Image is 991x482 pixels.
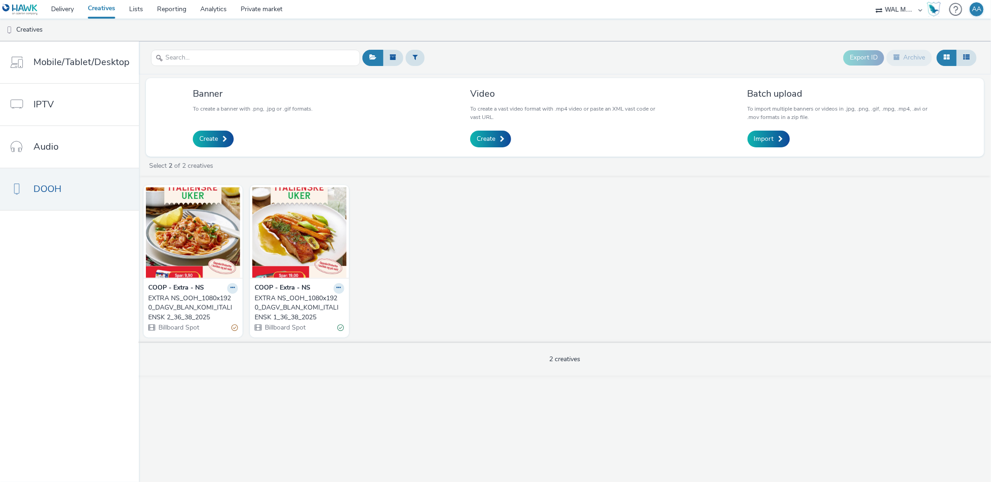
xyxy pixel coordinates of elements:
[252,187,347,278] img: EXTRA NS_OOH_1080x1920_DAGV_BLAN_KOMI_ITALIENSK 1_36_38_2025 visual
[477,134,495,144] span: Create
[843,50,884,65] button: Export ID
[193,105,313,113] p: To create a banner with .png, .jpg or .gif formats.
[33,182,61,196] span: DOOH
[148,294,238,322] a: EXTRA NS_OOH_1080x1920_DAGV_BLAN_KOMI_ITALIENSK 2_36_38_2025
[231,323,238,333] div: Partially valid
[886,50,932,66] button: Archive
[148,283,204,294] strong: COOP - Extra - NS
[33,140,59,153] span: Audio
[255,294,344,322] a: EXTRA NS_OOH_1080x1920_DAGV_BLAN_KOMI_ITALIENSK 1_36_38_2025
[927,2,941,17] img: Hawk Academy
[255,294,341,322] div: EXTRA NS_OOH_1080x1920_DAGV_BLAN_KOMI_ITALIENSK 1_36_38_2025
[972,2,981,16] div: AA
[158,323,199,332] span: Billboard Spot
[338,323,344,333] div: Valid
[148,161,217,170] a: Select of 2 creatives
[748,87,937,100] h3: Batch upload
[470,87,660,100] h3: Video
[2,4,38,15] img: undefined Logo
[33,55,130,69] span: Mobile/Tablet/Desktop
[264,323,306,332] span: Billboard Spot
[148,294,234,322] div: EXTRA NS_OOH_1080x1920_DAGV_BLAN_KOMI_ITALIENSK 2_36_38_2025
[937,50,957,66] button: Grid
[927,2,945,17] a: Hawk Academy
[169,161,172,170] strong: 2
[255,283,310,294] strong: COOP - Extra - NS
[550,355,581,363] span: 2 creatives
[5,26,14,35] img: dooh
[33,98,54,111] span: IPTV
[193,87,313,100] h3: Banner
[470,131,511,147] a: Create
[748,105,937,121] p: To import multiple banners or videos in .jpg, .png, .gif, .mpg, .mp4, .avi or .mov formats in a z...
[754,134,774,144] span: Import
[956,50,977,66] button: Table
[470,105,660,121] p: To create a vast video format with .mp4 video or paste an XML vast code or vast URL.
[151,50,360,66] input: Search...
[146,187,240,278] img: EXTRA NS_OOH_1080x1920_DAGV_BLAN_KOMI_ITALIENSK 2_36_38_2025 visual
[748,131,790,147] a: Import
[193,131,234,147] a: Create
[199,134,218,144] span: Create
